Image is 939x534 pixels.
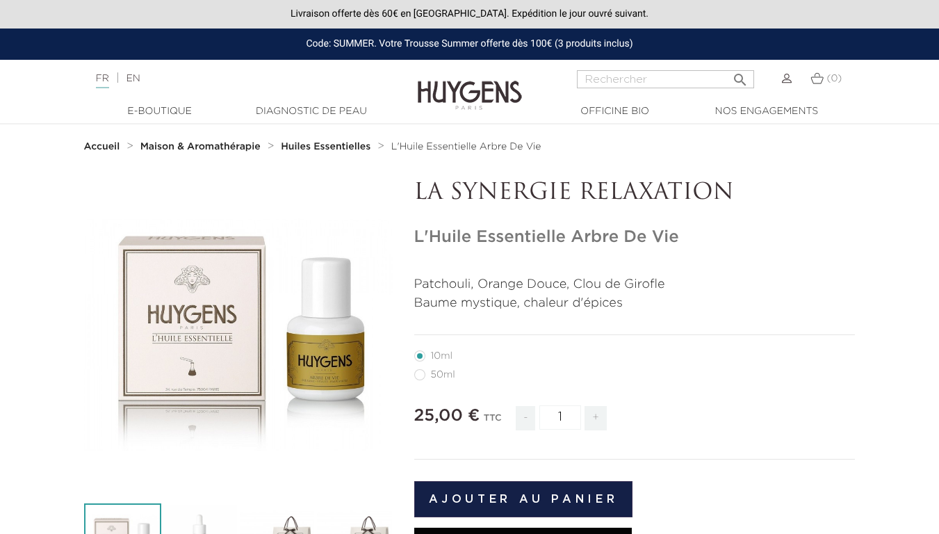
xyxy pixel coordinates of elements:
[414,227,856,248] h1: L'Huile Essentielle Arbre De Vie
[140,141,264,152] a: Maison & Aromathérapie
[697,104,836,119] a: Nos engagements
[484,403,502,441] div: TTC
[539,405,581,430] input: Quantité
[414,369,472,380] label: 50ml
[391,142,541,152] span: L'Huile Essentielle Arbre De Vie
[728,66,753,85] button: 
[414,294,856,313] p: Baume mystique, chaleur d'épices
[281,142,370,152] strong: Huiles Essentielles
[84,142,120,152] strong: Accueil
[414,180,856,207] p: LA SYNERGIE RELAXATION
[546,104,685,119] a: Officine Bio
[89,70,381,87] div: |
[414,275,856,294] p: Patchouli, Orange Douce, Clou de Girofle
[414,481,633,517] button: Ajouter au panier
[732,67,749,84] i: 
[414,407,480,424] span: 25,00 €
[242,104,381,119] a: Diagnostic de peau
[418,58,522,112] img: Huygens
[90,104,229,119] a: E-Boutique
[585,406,607,430] span: +
[516,406,535,430] span: -
[96,74,109,88] a: FR
[391,141,541,152] a: L'Huile Essentielle Arbre De Vie
[126,74,140,83] a: EN
[577,70,754,88] input: Rechercher
[140,142,261,152] strong: Maison & Aromathérapie
[281,141,374,152] a: Huiles Essentielles
[826,74,842,83] span: (0)
[414,350,469,362] label: 10ml
[84,141,123,152] a: Accueil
